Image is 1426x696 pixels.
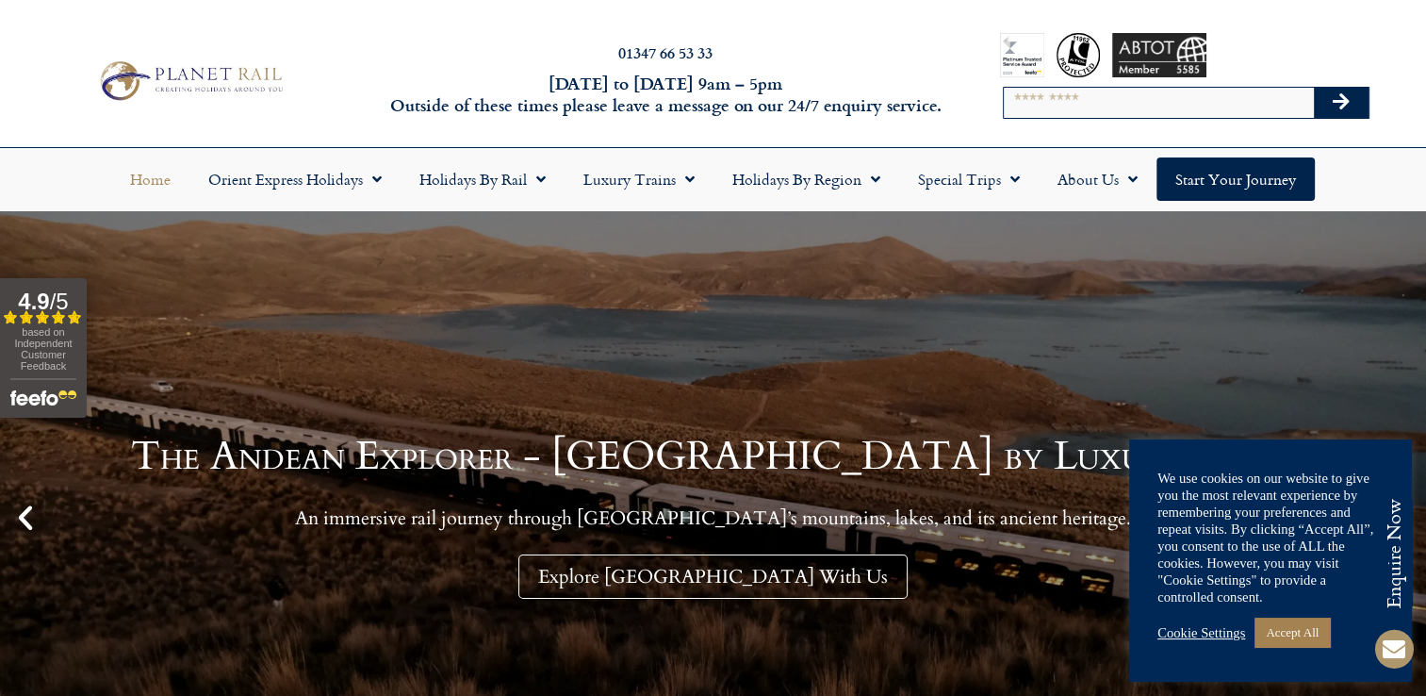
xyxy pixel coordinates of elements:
[1156,157,1315,201] a: Start your Journey
[1314,88,1369,118] button: Search
[565,157,713,201] a: Luxury Trains
[713,157,899,201] a: Holidays by Region
[518,555,908,599] a: Explore [GEOGRAPHIC_DATA] With Us
[9,157,1417,201] nav: Menu
[111,157,189,201] a: Home
[385,73,945,117] h6: [DATE] to [DATE] 9am – 5pm Outside of these times please leave a message on our 24/7 enquiry serv...
[1157,470,1384,605] div: We use cookies on our website to give you the most relevant experience by remembering your prefer...
[1157,624,1245,641] a: Cookie Settings
[92,57,287,105] img: Planet Rail Train Holidays Logo
[618,41,713,63] a: 01347 66 53 33
[131,506,1295,530] p: An immersive rail journey through [GEOGRAPHIC_DATA]’s mountains, lakes, and its ancient heritage.
[9,502,41,534] div: Previous slide
[1254,618,1330,647] a: Accept All
[899,157,1039,201] a: Special Trips
[401,157,565,201] a: Holidays by Rail
[189,157,401,201] a: Orient Express Holidays
[1039,157,1156,201] a: About Us
[131,437,1295,476] h1: The Andean Explorer - [GEOGRAPHIC_DATA] by Luxury Train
